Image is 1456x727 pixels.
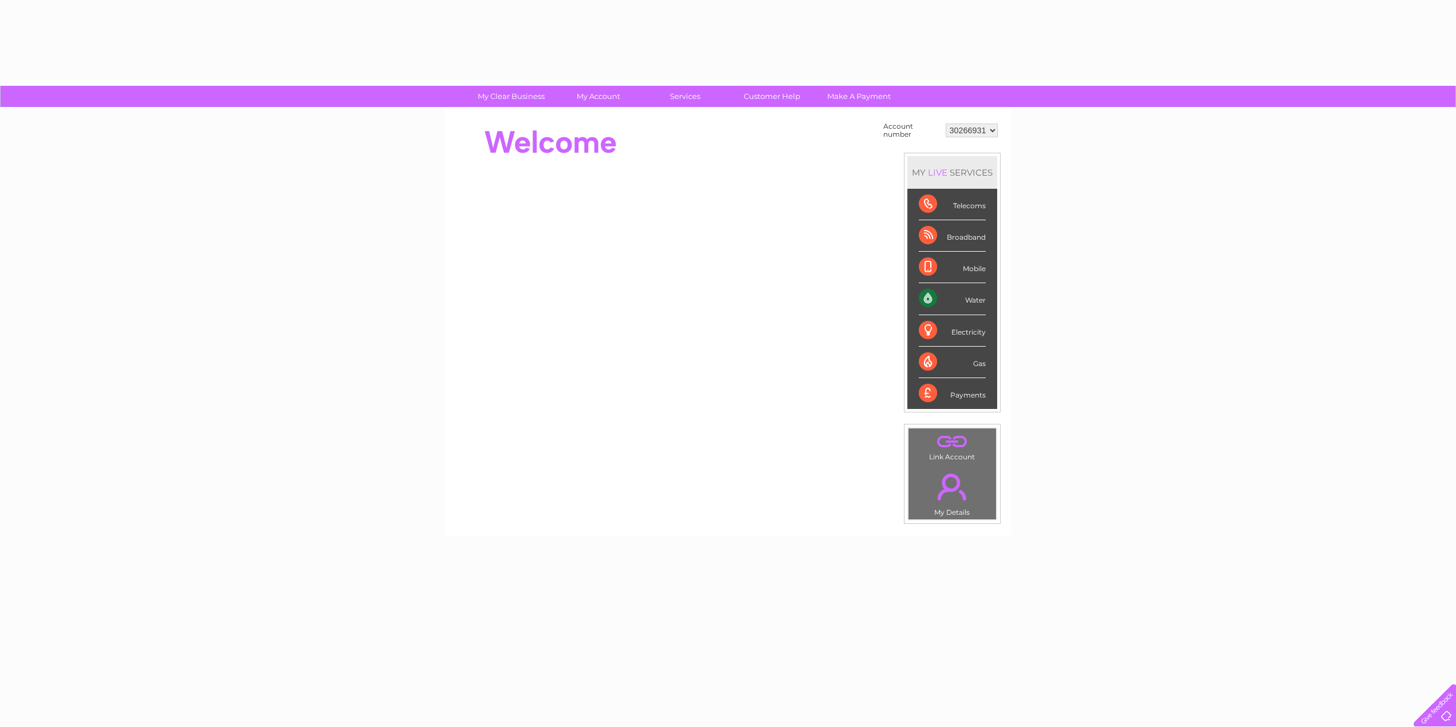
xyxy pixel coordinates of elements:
[551,86,645,107] a: My Account
[919,252,986,283] div: Mobile
[464,86,558,107] a: My Clear Business
[919,315,986,347] div: Electricity
[919,347,986,378] div: Gas
[919,283,986,315] div: Water
[919,189,986,220] div: Telecoms
[926,167,950,178] div: LIVE
[911,431,993,451] a: .
[638,86,732,107] a: Services
[880,120,943,141] td: Account number
[725,86,819,107] a: Customer Help
[919,220,986,252] div: Broadband
[908,464,997,520] td: My Details
[908,428,997,464] td: Link Account
[812,86,906,107] a: Make A Payment
[907,156,997,189] div: MY SERVICES
[911,467,993,507] a: .
[919,378,986,409] div: Payments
